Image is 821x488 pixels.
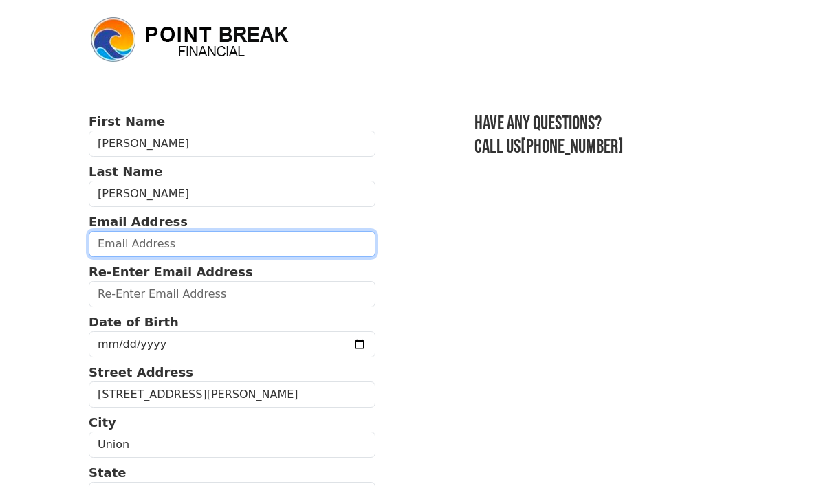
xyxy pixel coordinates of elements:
img: logo.png [89,15,295,65]
h3: Have any questions? [474,112,732,135]
input: City [89,432,375,458]
input: Last Name [89,181,375,207]
strong: First Name [89,114,165,129]
strong: Last Name [89,164,162,179]
input: Email Address [89,231,375,257]
strong: Email Address [89,214,188,229]
strong: Re-Enter Email Address [89,265,253,279]
input: Re-Enter Email Address [89,281,375,307]
input: First Name [89,131,375,157]
strong: Date of Birth [89,315,179,329]
strong: State [89,465,127,480]
a: [PHONE_NUMBER] [521,135,624,158]
strong: City [89,415,116,430]
strong: Street Address [89,365,193,379]
input: Street Address [89,381,375,408]
h3: Call us [474,135,732,159]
